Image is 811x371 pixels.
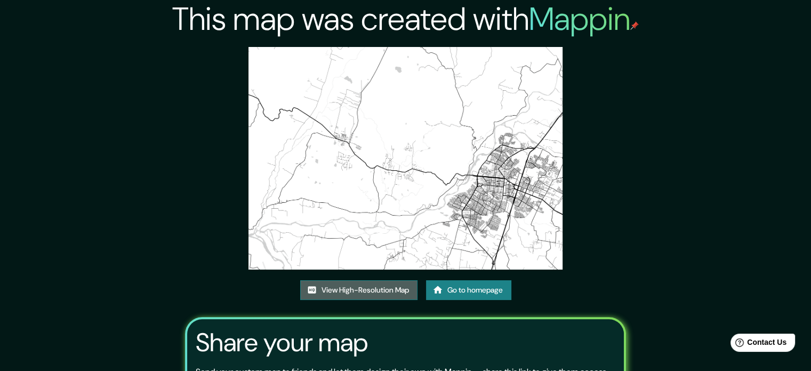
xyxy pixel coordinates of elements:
a: Go to homepage [426,280,511,300]
a: View High-Resolution Map [300,280,417,300]
img: mappin-pin [630,21,639,30]
h3: Share your map [196,328,368,358]
iframe: Help widget launcher [716,329,799,359]
img: created-map [248,47,563,270]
